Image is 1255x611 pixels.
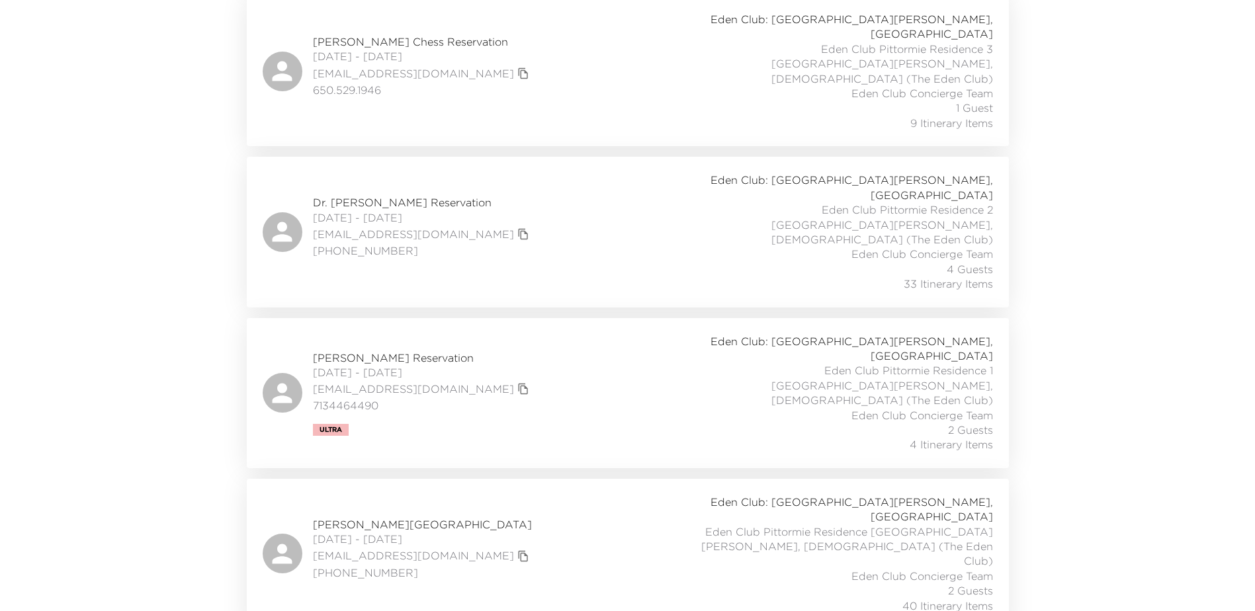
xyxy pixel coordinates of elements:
[313,365,533,380] span: [DATE] - [DATE]
[313,195,533,210] span: Dr. [PERSON_NAME] Reservation
[851,247,993,261] span: Eden Club Concierge Team
[313,83,533,97] span: 650.529.1946
[313,350,533,365] span: [PERSON_NAME] Reservation
[947,262,993,276] span: 4 Guests
[514,547,533,565] button: copy primary member email
[701,334,993,364] span: Eden Club: [GEOGRAPHIC_DATA][PERSON_NAME], [GEOGRAPHIC_DATA]
[514,64,533,83] button: copy primary member email
[313,382,514,396] a: [EMAIL_ADDRESS][DOMAIN_NAME]
[701,173,993,202] span: Eden Club: [GEOGRAPHIC_DATA][PERSON_NAME], [GEOGRAPHIC_DATA]
[313,243,533,258] span: [PHONE_NUMBER]
[247,157,1009,307] a: Dr. [PERSON_NAME] Reservation[DATE] - [DATE][EMAIL_ADDRESS][DOMAIN_NAME]copy primary member email...
[701,12,993,42] span: Eden Club: [GEOGRAPHIC_DATA][PERSON_NAME], [GEOGRAPHIC_DATA]
[247,318,1009,468] a: [PERSON_NAME] Reservation[DATE] - [DATE][EMAIL_ADDRESS][DOMAIN_NAME]copy primary member email7134...
[313,517,533,532] span: [PERSON_NAME][GEOGRAPHIC_DATA]
[701,363,993,407] span: Eden Club Pittormie Residence 1 [GEOGRAPHIC_DATA][PERSON_NAME], [DEMOGRAPHIC_DATA] (The Eden Club)
[851,569,993,583] span: Eden Club Concierge Team
[313,49,533,63] span: [DATE] - [DATE]
[313,34,533,49] span: [PERSON_NAME] Chess Reservation
[948,583,993,598] span: 2 Guests
[313,227,514,241] a: [EMAIL_ADDRESS][DOMAIN_NAME]
[313,398,533,413] span: 7134464490
[701,524,993,569] span: Eden Club Pittormie Residence [GEOGRAPHIC_DATA][PERSON_NAME], [DEMOGRAPHIC_DATA] (The Eden Club)
[904,276,993,291] span: 33 Itinerary Items
[313,66,514,81] a: [EMAIL_ADDRESS][DOMAIN_NAME]
[910,437,993,452] span: 4 Itinerary Items
[514,225,533,243] button: copy primary member email
[313,548,514,563] a: [EMAIL_ADDRESS][DOMAIN_NAME]
[514,380,533,398] button: copy primary member email
[948,423,993,437] span: 2 Guests
[851,408,993,423] span: Eden Club Concierge Team
[956,101,993,115] span: 1 Guest
[701,202,993,247] span: Eden Club Pittormie Residence 2 [GEOGRAPHIC_DATA][PERSON_NAME], [DEMOGRAPHIC_DATA] (The Eden Club)
[313,532,533,546] span: [DATE] - [DATE]
[910,116,993,130] span: 9 Itinerary Items
[701,495,993,524] span: Eden Club: [GEOGRAPHIC_DATA][PERSON_NAME], [GEOGRAPHIC_DATA]
[313,565,533,580] span: [PHONE_NUMBER]
[851,86,993,101] span: Eden Club Concierge Team
[313,210,533,225] span: [DATE] - [DATE]
[701,42,993,86] span: Eden Club Pittormie Residence 3 [GEOGRAPHIC_DATA][PERSON_NAME], [DEMOGRAPHIC_DATA] (The Eden Club)
[320,426,342,434] span: Ultra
